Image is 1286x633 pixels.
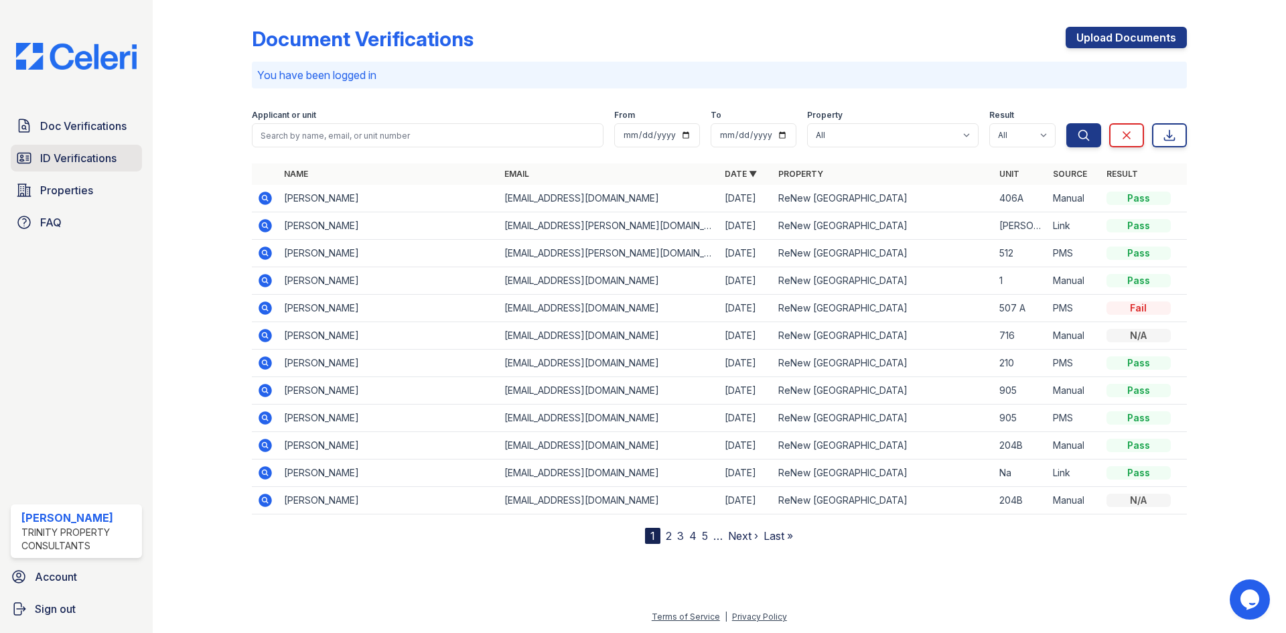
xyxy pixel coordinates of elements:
td: 204B [994,487,1048,514]
a: Sign out [5,595,147,622]
span: Doc Verifications [40,118,127,134]
p: You have been logged in [257,67,1182,83]
a: Doc Verifications [11,113,142,139]
span: Properties [40,182,93,198]
td: Manual [1048,185,1101,212]
div: Pass [1106,466,1171,480]
a: Result [1106,169,1138,179]
a: 5 [702,529,708,543]
a: Upload Documents [1066,27,1187,48]
td: [PERSON_NAME] [279,185,499,212]
td: ReNew [GEOGRAPHIC_DATA] [773,212,993,240]
td: [EMAIL_ADDRESS][PERSON_NAME][DOMAIN_NAME] [499,212,719,240]
td: [PERSON_NAME] [279,405,499,432]
td: [PERSON_NAME] 1A-103 [994,212,1048,240]
a: Date ▼ [725,169,757,179]
div: Pass [1106,439,1171,452]
span: Account [35,569,77,585]
td: Link [1048,460,1101,487]
td: 507 A [994,295,1048,322]
td: PMS [1048,240,1101,267]
div: [PERSON_NAME] [21,510,137,526]
td: Na [994,460,1048,487]
td: Manual [1048,487,1101,514]
td: [EMAIL_ADDRESS][DOMAIN_NAME] [499,432,719,460]
img: CE_Logo_Blue-a8612792a0a2168367f1c8372b55b34899dd931a85d93a1a3d3e32e68fde9ad4.png [5,43,147,70]
td: [EMAIL_ADDRESS][DOMAIN_NAME] [499,405,719,432]
td: [EMAIL_ADDRESS][DOMAIN_NAME] [499,185,719,212]
td: 406A [994,185,1048,212]
a: Last » [764,529,793,543]
td: [PERSON_NAME] [279,240,499,267]
td: [DATE] [719,460,773,487]
td: 512 [994,240,1048,267]
td: [PERSON_NAME] [279,267,499,295]
td: ReNew [GEOGRAPHIC_DATA] [773,460,993,487]
div: Pass [1106,384,1171,397]
td: [PERSON_NAME] [279,212,499,240]
td: ReNew [GEOGRAPHIC_DATA] [773,295,993,322]
div: Pass [1106,411,1171,425]
div: | [725,612,727,622]
td: [DATE] [719,350,773,377]
td: [PERSON_NAME] [279,487,499,514]
div: Pass [1106,356,1171,370]
div: N/A [1106,494,1171,507]
td: ReNew [GEOGRAPHIC_DATA] [773,350,993,377]
label: From [614,110,635,121]
td: [DATE] [719,267,773,295]
div: Pass [1106,274,1171,287]
td: [DATE] [719,405,773,432]
td: 210 [994,350,1048,377]
div: Pass [1106,219,1171,232]
input: Search by name, email, or unit number [252,123,603,147]
td: ReNew [GEOGRAPHIC_DATA] [773,405,993,432]
label: Applicant or unit [252,110,316,121]
a: Name [284,169,308,179]
span: … [713,528,723,544]
td: [PERSON_NAME] [279,295,499,322]
td: 905 [994,405,1048,432]
td: ReNew [GEOGRAPHIC_DATA] [773,267,993,295]
td: 716 [994,322,1048,350]
td: PMS [1048,295,1101,322]
a: 3 [677,529,684,543]
div: Fail [1106,301,1171,315]
td: [PERSON_NAME] [279,322,499,350]
td: PMS [1048,350,1101,377]
td: PMS [1048,405,1101,432]
div: N/A [1106,329,1171,342]
td: [DATE] [719,322,773,350]
iframe: chat widget [1230,579,1273,620]
span: Sign out [35,601,76,617]
td: Link [1048,212,1101,240]
td: [DATE] [719,432,773,460]
td: [EMAIL_ADDRESS][DOMAIN_NAME] [499,322,719,350]
div: Pass [1106,247,1171,260]
td: 204B [994,432,1048,460]
td: [DATE] [719,295,773,322]
td: Manual [1048,267,1101,295]
td: [EMAIL_ADDRESS][DOMAIN_NAME] [499,350,719,377]
label: Property [807,110,843,121]
td: 905 [994,377,1048,405]
td: [DATE] [719,212,773,240]
a: 4 [689,529,697,543]
a: Properties [11,177,142,204]
a: Account [5,563,147,590]
td: [DATE] [719,185,773,212]
div: Pass [1106,192,1171,205]
td: [PERSON_NAME] [279,377,499,405]
a: 2 [666,529,672,543]
span: ID Verifications [40,150,117,166]
a: Privacy Policy [732,612,787,622]
td: [EMAIL_ADDRESS][DOMAIN_NAME] [499,460,719,487]
a: Property [778,169,823,179]
span: FAQ [40,214,62,230]
td: [PERSON_NAME] [279,350,499,377]
label: Result [989,110,1014,121]
td: [EMAIL_ADDRESS][DOMAIN_NAME] [499,487,719,514]
a: ID Verifications [11,145,142,171]
a: Unit [999,169,1019,179]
